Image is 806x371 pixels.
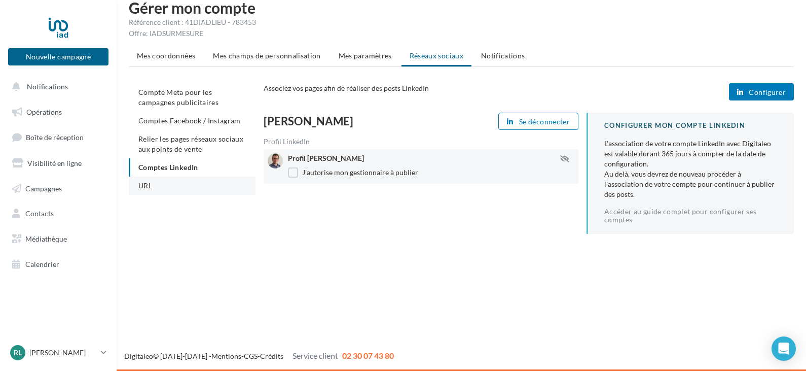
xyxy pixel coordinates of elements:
span: Configurer [749,88,786,96]
div: [PERSON_NAME] [264,116,417,127]
button: Notifications [6,76,106,97]
p: [PERSON_NAME] [29,348,97,358]
a: Crédits [260,352,283,360]
a: Médiathèque [6,228,111,250]
span: Mes paramètres [339,51,392,60]
div: Offre: IADSURMESURE [129,28,794,39]
a: Digitaleo [124,352,153,360]
span: Mes coordonnées [137,51,195,60]
a: Boîte de réception [6,126,111,148]
a: Visibilité en ligne [6,153,111,174]
span: Contacts [25,209,54,218]
a: RL [PERSON_NAME] [8,343,108,362]
div: Profil LinkedIn [264,138,578,145]
a: Mentions [211,352,241,360]
span: 02 30 07 43 80 [342,351,394,360]
span: Boîte de réception [26,133,84,142]
a: Calendrier [6,254,111,275]
button: Nouvelle campagne [8,48,108,65]
a: Opérations [6,102,111,123]
span: Médiathèque [25,234,67,243]
span: Comptes Facebook / Instagram [138,116,241,125]
label: J'autorise mon gestionnaire à publier [288,167,418,178]
a: CGS [244,352,258,360]
div: L'association de votre compte LinkedIn avec Digitaleo est valable durant 365 jours à compter de l... [604,139,778,199]
span: Relier les pages réseaux sociaux aux points de vente [138,134,243,153]
span: Opérations [26,108,62,116]
button: Configurer [729,83,794,100]
span: Campagnes [25,184,62,192]
a: Accéder au guide complet pour configurer ses comptes [604,208,778,224]
span: Notifications [27,82,68,91]
div: Référence client : 41DIADLIEU - 783453 [129,17,794,27]
span: Calendrier [25,260,59,268]
span: URL [138,181,152,190]
span: Se déconnecter [519,118,570,126]
div: Open Intercom Messenger [772,336,796,361]
a: Campagnes [6,178,111,199]
span: RL [14,348,22,358]
span: Mes champs de personnalisation [213,51,321,60]
div: CONFIGURER MON COMPTE LINKEDIN [604,121,778,130]
span: © [DATE]-[DATE] - - - [124,352,394,360]
span: Profil [PERSON_NAME] [288,154,364,162]
span: Visibilité en ligne [27,159,82,167]
span: Service client [292,351,338,360]
button: Se déconnecter [498,113,578,130]
span: Compte Meta pour les campagnes publicitaires [138,88,218,107]
span: Associez vos pages afin de réaliser des posts LinkedIn [264,84,429,92]
span: Notifications [481,51,525,60]
a: Contacts [6,203,111,224]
